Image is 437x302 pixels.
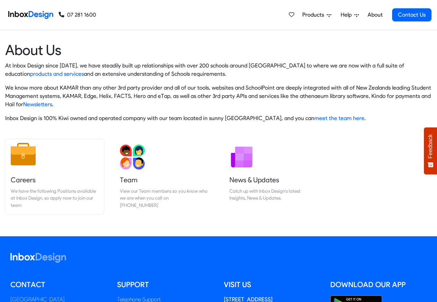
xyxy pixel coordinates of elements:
a: Products [300,8,334,22]
img: 2022_01_13_icon_job.svg [11,142,36,167]
heading: About Us [5,41,432,59]
img: 2022_01_13_icon_team.svg [120,145,145,170]
button: Feedback - Show survey [424,127,437,174]
a: Newsletters [23,101,52,108]
a: products and services [30,71,84,77]
div: Catch up with Inbox Design's latest Insights, News & Updates. [229,187,317,202]
h5: Careers [11,175,98,185]
a: Careers We have the following Positions available at Inbox Design, so apply now to join our team [5,139,104,214]
h5: Contact [10,280,107,290]
h5: Visit us [224,280,320,290]
span: Feedback [427,134,434,158]
div: View our Team members so you know who we are when you call on [PHONE_NUMBER] [120,187,208,209]
a: News & Updates Catch up with Inbox Design's latest Insights, News & Updates. [224,139,323,214]
h5: Team [120,175,208,185]
h5: News & Updates [229,175,317,185]
span: Help [341,11,354,19]
a: Contact Us [392,8,431,21]
p: We know more about KAMAR than any other 3rd party provider and all of our tools, websites and Sch... [5,84,432,109]
h5: Download our App [330,280,427,290]
a: meet the team here [314,115,364,121]
a: Team View our Team members so you know who we are when you call on [PHONE_NUMBER] [114,139,213,214]
div: We have the following Positions available at Inbox Design, so apply now to join our team [11,187,98,209]
p: At Inbox Design since [DATE], we have steadily built up relationships with over 200 schools aroun... [5,62,432,78]
a: About [365,8,384,22]
img: 2022_01_12_icon_newsletter.svg [229,145,254,170]
a: Help [338,8,362,22]
a: 07 281 1600 [59,11,96,19]
h5: Support [117,280,213,290]
p: Inbox Design is 100% Kiwi owned and operated company with our team located in sunny [GEOGRAPHIC_D... [5,114,432,122]
span: Products [302,11,327,19]
img: logo_inboxdesign_white.svg [10,253,66,263]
